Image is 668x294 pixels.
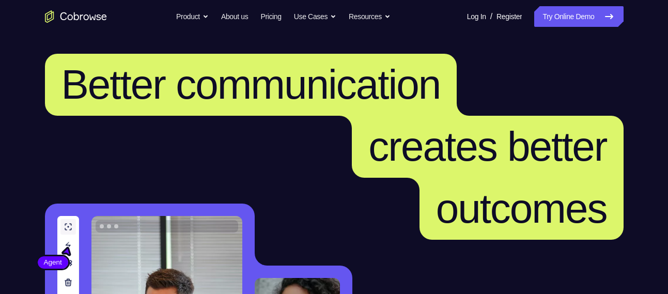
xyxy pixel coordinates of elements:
a: Go to the home page [45,10,107,23]
span: outcomes [436,185,607,231]
span: Agent [38,257,68,268]
a: Pricing [260,6,281,27]
span: Better communication [61,61,441,107]
span: creates better [368,123,607,169]
button: Product [176,6,209,27]
button: Use Cases [294,6,336,27]
a: Register [496,6,522,27]
span: / [490,10,492,23]
a: Try Online Demo [534,6,623,27]
a: Log In [467,6,486,27]
button: Resources [349,6,391,27]
a: About us [221,6,248,27]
